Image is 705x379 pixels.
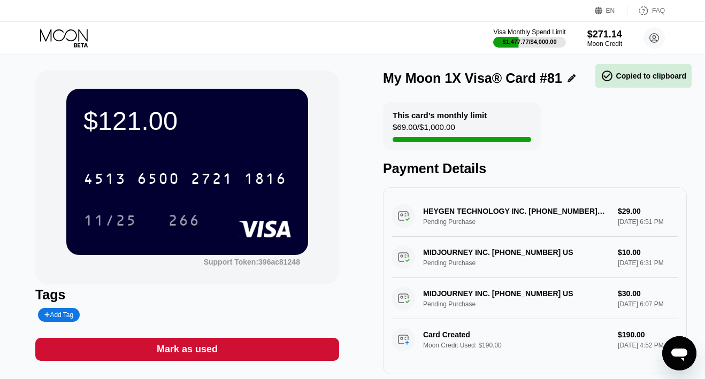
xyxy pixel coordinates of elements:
div: 266 [168,213,200,230]
div: Payment Details [383,161,687,176]
div: Moon Credit [587,40,622,48]
div: 4513650027211816 [77,165,293,192]
div: $69.00 / $1,000.00 [393,122,455,137]
div: Add Tag [38,308,80,322]
div: This card’s monthly limit [393,111,487,120]
div: Mark as used [35,338,339,361]
div: $271.14 [587,29,622,40]
div: Support Token: 396ac81248 [204,258,300,266]
div: 1816 [244,172,287,189]
div: My Moon 1X Visa® Card #81 [383,71,562,86]
div: $121.00 [83,106,291,136]
div: EN [595,5,627,16]
div: $1,477.77 / $4,000.00 [503,38,557,45]
div: 266 [160,207,208,234]
div: Support Token:396ac81248 [204,258,300,266]
div: Tags [35,287,339,303]
iframe: Кнопка запуска окна обмена сообщениями [662,336,696,370]
div: Mark as used [157,343,218,355]
div: Visa Monthly Spend Limit [493,28,565,36]
div: 6500 [137,172,180,189]
div: Copied to clipboard [601,69,686,82]
div: 11/25 [83,213,137,230]
div: $271.14Moon Credit [587,29,622,48]
div: FAQ [627,5,665,16]
div: 11/25 [75,207,145,234]
span:  [601,69,614,82]
div: Visa Monthly Spend Limit$1,477.77/$4,000.00 [493,28,565,48]
div: FAQ [652,7,665,14]
div: 4513 [83,172,126,189]
div: 2721 [190,172,233,189]
div: Add Tag [44,311,73,319]
div: EN [606,7,615,14]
